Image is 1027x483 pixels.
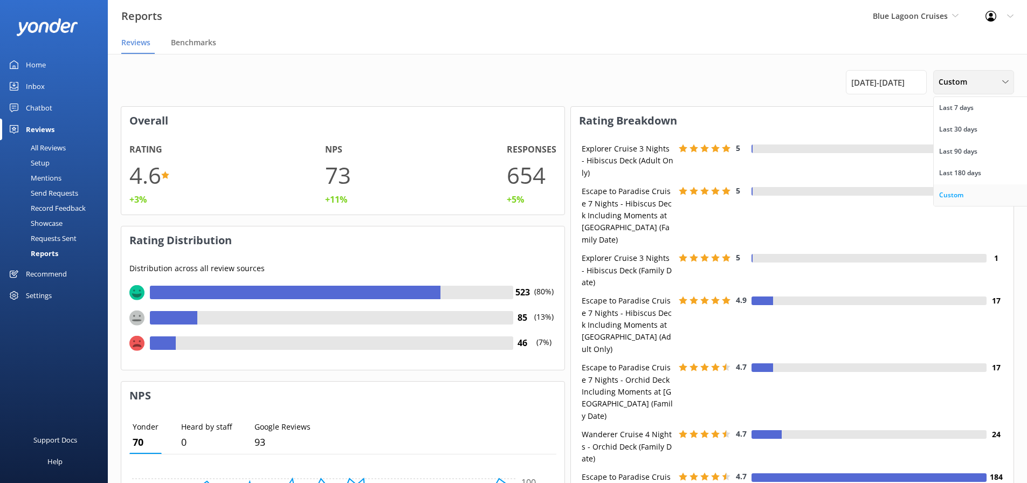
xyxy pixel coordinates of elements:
[6,140,108,155] a: All Reviews
[987,252,1005,264] h4: 1
[513,336,532,350] h4: 46
[121,8,162,25] h3: Reports
[121,382,564,410] h3: NPS
[873,11,948,21] span: Blue Lagoon Cruises
[987,429,1005,440] h4: 24
[26,97,52,119] div: Chatbot
[181,421,232,433] p: Heard by staff
[532,286,556,311] p: (80%)
[513,311,532,325] h4: 85
[939,102,974,113] div: Last 7 days
[26,119,54,140] div: Reviews
[939,76,974,88] span: Custom
[736,143,740,153] span: 5
[6,231,108,246] a: Requests Sent
[6,170,61,185] div: Mentions
[736,252,740,263] span: 5
[987,362,1005,374] h4: 17
[579,295,676,355] div: Escape to Paradise Cruise 7 Nights - Hibiscus Deck Including Moments at [GEOGRAPHIC_DATA] (Adult ...
[6,246,108,261] a: Reports
[171,37,216,48] span: Benchmarks
[6,216,63,231] div: Showcase
[129,143,162,157] h4: Rating
[736,362,747,372] span: 4.7
[33,429,77,451] div: Support Docs
[254,434,311,450] p: 93
[939,190,963,201] div: Custom
[121,37,150,48] span: Reviews
[987,471,1005,483] h4: 184
[26,285,52,306] div: Settings
[513,286,532,300] h4: 523
[532,336,556,362] p: (7%)
[736,429,747,439] span: 4.7
[6,140,66,155] div: All Reviews
[129,263,556,274] p: Distribution across all review sources
[579,362,676,422] div: Escape to Paradise Cruise 7 Nights - Orchid Deck Including Moments at [GEOGRAPHIC_DATA] (Family D...
[133,434,158,450] p: 70
[254,421,311,433] p: Google Reviews
[26,263,67,285] div: Recommend
[571,107,1014,135] h3: Rating Breakdown
[579,429,676,465] div: Wanderer Cruise 4 Nights - Orchid Deck (Family Date)
[325,157,351,193] h1: 73
[736,471,747,481] span: 4.7
[26,54,46,75] div: Home
[6,216,108,231] a: Showcase
[6,170,108,185] a: Mentions
[987,295,1005,307] h4: 17
[325,143,342,157] h4: NPS
[26,75,45,97] div: Inbox
[129,157,161,193] h1: 4.6
[579,252,676,288] div: Explorer Cruise 3 Nights - Hibiscus Deck (Family Date)
[181,434,232,450] p: 0
[6,231,77,246] div: Requests Sent
[851,76,905,89] span: [DATE] - [DATE]
[579,185,676,246] div: Escape to Paradise Cruise 7 Nights - Hibiscus Deck Including Moments at [GEOGRAPHIC_DATA] (Family...
[6,185,78,201] div: Send Requests
[6,185,108,201] a: Send Requests
[507,193,524,207] div: +5%
[939,146,977,157] div: Last 90 days
[133,421,158,433] p: Yonder
[507,157,546,193] h1: 654
[129,193,147,207] div: +3%
[736,295,747,305] span: 4.9
[736,185,740,196] span: 5
[579,143,676,179] div: Explorer Cruise 3 Nights - Hibiscus Deck (Adult Only)
[939,168,981,178] div: Last 180 days
[6,201,108,216] a: Record Feedback
[532,311,556,336] p: (13%)
[325,193,347,207] div: +11%
[6,155,108,170] a: Setup
[507,143,556,157] h4: Responses
[47,451,63,472] div: Help
[6,155,50,170] div: Setup
[939,124,977,135] div: Last 30 days
[6,246,58,261] div: Reports
[6,201,86,216] div: Record Feedback
[16,18,78,36] img: yonder-white-logo.png
[121,226,564,254] h3: Rating Distribution
[121,107,564,135] h3: Overall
